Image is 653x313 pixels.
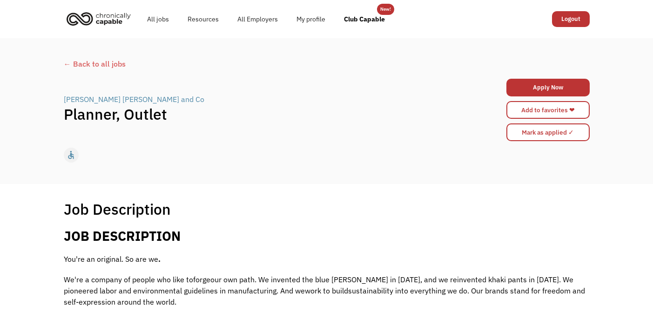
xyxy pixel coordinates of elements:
[158,254,161,264] b: .
[193,275,210,284] span: forge
[228,4,287,34] a: All Employers
[64,274,590,307] p: We're a company of people who like to our own path. We invented the blue [PERSON_NAME] in [DATE],...
[64,105,458,123] h1: Planner, Outlet
[335,4,394,34] a: Club Capable
[552,11,590,27] a: Logout
[64,8,134,29] img: Chronically Capable logo
[64,94,204,105] div: [PERSON_NAME] [PERSON_NAME] and Co
[305,286,348,295] span: work to build
[64,253,590,265] p: You're an original. So are we
[380,4,391,15] div: New!
[506,101,590,119] a: Add to favorites ❤
[287,4,335,34] a: My profile
[64,227,181,245] b: JOB DESCRIPTION
[506,79,590,96] a: Apply Now
[64,8,138,29] a: home
[66,148,76,162] div: accessible
[178,4,228,34] a: Resources
[64,58,590,69] a: ← Back to all jobs
[64,200,171,218] h1: Job Description
[138,4,178,34] a: All jobs
[64,94,207,105] a: [PERSON_NAME] [PERSON_NAME] and Co
[506,123,590,141] input: Mark as applied ✓
[506,121,590,143] form: Mark as applied form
